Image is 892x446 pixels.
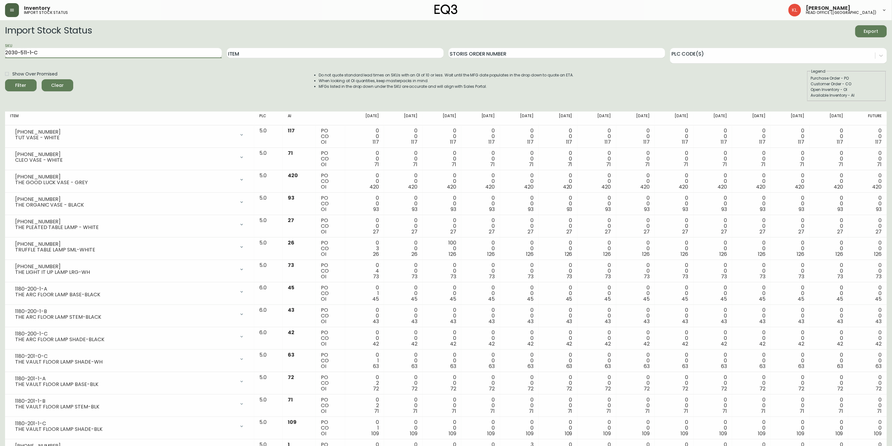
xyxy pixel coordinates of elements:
[605,138,611,146] span: 117
[428,173,457,190] div: 0 0
[776,150,805,167] div: 0 0
[505,173,534,190] div: 0 0
[254,238,283,260] td: 5.0
[10,150,249,164] div: [PHONE_NUMBER]CLEO VASE - WHITE
[876,228,882,235] span: 27
[582,150,611,167] div: 0 0
[10,128,249,142] div: [PHONE_NUMBER]TUT VASE - WHITE
[848,112,887,125] th: Future
[699,240,727,257] div: 0 0
[288,239,294,246] span: 26
[761,161,766,168] span: 71
[15,157,235,163] div: CLEO VASE - WHITE
[369,183,379,190] span: 420
[505,128,534,145] div: 0 0
[288,262,294,269] span: 73
[527,138,534,146] span: 117
[428,262,457,280] div: 0 0
[288,149,293,157] span: 71
[682,273,688,280] span: 73
[645,161,650,168] span: 71
[321,161,326,168] span: OI
[319,84,574,89] li: MFGs listed in the drop down under the SKU are accurate and will align with Sales Portal.
[505,195,534,212] div: 0 0
[682,138,688,146] span: 117
[834,183,843,190] span: 420
[15,398,235,404] div: 1180-201-1-B
[15,286,235,292] div: 1180-200-1-A
[288,172,298,179] span: 420
[373,250,379,258] span: 26
[853,173,882,190] div: 0 0
[500,112,539,125] th: [DATE]
[10,240,249,254] div: [PHONE_NUMBER]TRUFFLE TABLE LAMP SML-WHITE
[544,262,572,280] div: 0 0
[605,273,611,280] span: 73
[737,150,766,167] div: 0 0
[10,218,249,232] div: [PHONE_NUMBER]THE PLEATED TABLE LAMP - WHITE
[860,27,882,35] span: Export
[350,150,379,167] div: 0 0
[412,206,418,213] span: 93
[756,183,766,190] span: 420
[776,128,805,145] div: 0 0
[684,161,688,168] span: 71
[877,161,882,168] span: 71
[15,225,235,230] div: THE PLEATED TABLE LAMP - WHITE
[524,183,534,190] span: 420
[15,426,235,432] div: THE VAULT FLOOR LAMP SHADE-BLK
[10,262,249,276] div: [PHONE_NUMBER]THE LIGHT IT UP LAMP LRG-WH
[389,150,418,167] div: 0 0
[321,150,340,167] div: PO CO
[876,138,882,146] span: 117
[699,262,727,280] div: 0 0
[254,170,283,193] td: 5.0
[321,250,326,258] span: OI
[699,173,727,190] div: 0 0
[721,228,727,235] span: 27
[621,173,650,190] div: 0 0
[811,93,883,98] div: Available Inventory - AI
[15,174,235,180] div: [PHONE_NUMBER]
[489,138,495,146] span: 117
[566,138,572,146] span: 117
[811,81,883,87] div: Customer Order - CO
[544,195,572,212] div: 0 0
[737,195,766,212] div: 0 0
[321,128,340,145] div: PO CO
[15,135,235,141] div: TUT VASE - WHITE
[10,397,249,411] div: 1180-201-1-BTHE VAULT FLOOR LAMP STEM-BLK
[389,262,418,280] div: 0 0
[798,138,805,146] span: 117
[288,217,294,224] span: 27
[288,127,295,134] span: 117
[811,87,883,93] div: Open Inventory - OI
[640,183,650,190] span: 420
[487,250,495,258] span: 126
[321,173,340,190] div: PO CO
[449,250,456,258] span: 126
[345,112,384,125] th: [DATE]
[563,183,572,190] span: 420
[853,150,882,167] div: 0 0
[621,240,650,257] div: 0 0
[254,148,283,170] td: 5.0
[350,262,379,280] div: 0 4
[466,262,495,280] div: 0 0
[15,264,235,269] div: [PHONE_NUMBER]
[389,173,418,190] div: 0 0
[806,11,877,15] h5: head office ([GEOGRAPHIC_DATA])
[15,81,27,89] div: Filter
[759,138,766,146] span: 117
[544,173,572,190] div: 0 0
[283,112,316,125] th: AI
[606,161,611,168] span: 71
[408,183,418,190] span: 420
[605,228,611,235] span: 27
[582,128,611,145] div: 0 0
[321,240,340,257] div: PO CO
[837,206,843,213] span: 93
[811,75,883,81] div: Purchase Order - PO
[373,206,379,213] span: 93
[466,218,495,235] div: 0 0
